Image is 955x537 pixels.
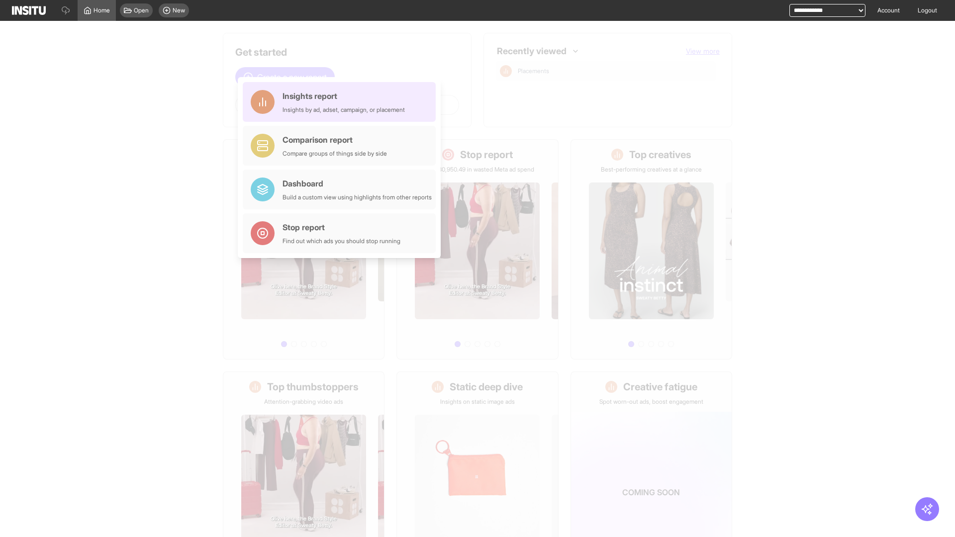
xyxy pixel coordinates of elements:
[173,6,185,14] span: New
[94,6,110,14] span: Home
[134,6,149,14] span: Open
[283,90,405,102] div: Insights report
[283,106,405,114] div: Insights by ad, adset, campaign, or placement
[283,134,387,146] div: Comparison report
[283,193,432,201] div: Build a custom view using highlights from other reports
[283,237,400,245] div: Find out which ads you should stop running
[283,221,400,233] div: Stop report
[12,6,46,15] img: Logo
[283,178,432,189] div: Dashboard
[283,150,387,158] div: Compare groups of things side by side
